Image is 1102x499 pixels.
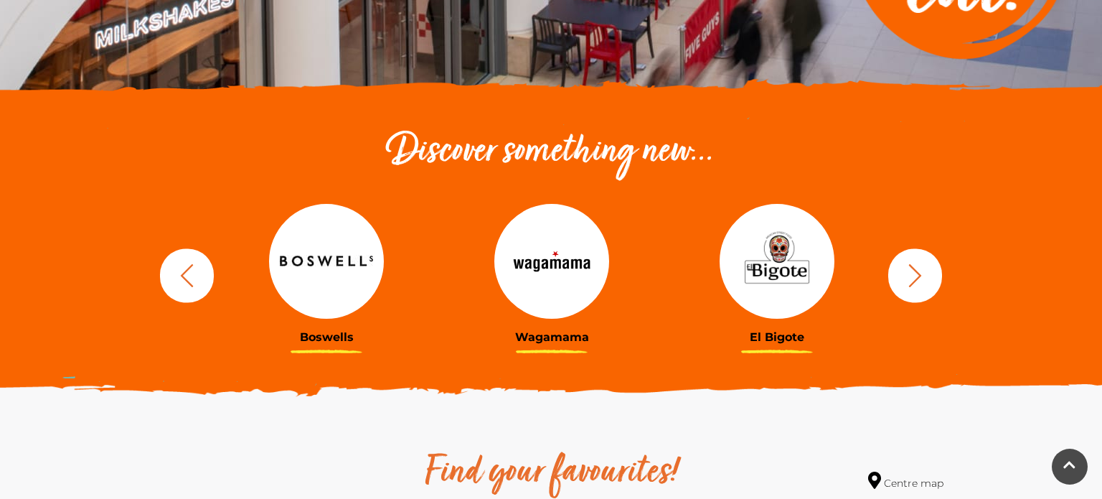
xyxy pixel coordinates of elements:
[450,330,654,344] h3: Wagamama
[225,330,428,344] h3: Boswells
[153,129,949,175] h2: Discover something new...
[868,472,943,491] a: Centre map
[675,330,879,344] h3: El Bigote
[289,450,813,496] h2: Find your favourites!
